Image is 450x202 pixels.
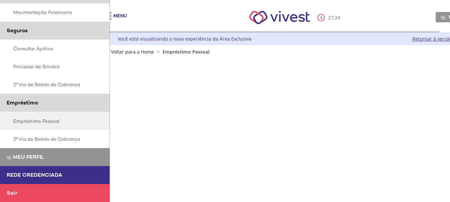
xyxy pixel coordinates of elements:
span: Seguros [7,27,28,34]
span: Sair [7,189,17,196]
span: Rede Credenciada [7,171,62,178]
span: Meu perfil [13,153,44,160]
div: : [317,14,341,21]
span: > [155,49,161,55]
div: Menu [113,13,127,26]
span: 24 [335,14,340,21]
img: Meu perfil [441,15,446,20]
a: Voltar para a Home [111,49,154,55]
span: 27 [328,14,333,21]
span: Empréstimo Pessoal [163,49,210,55]
img: Meu perfil [7,155,12,160]
div: Você está visualizando a nova experiência da Área Exclusiva [118,36,251,42]
span: Empréstimo [7,99,38,106]
img: Vivest [242,3,317,32]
